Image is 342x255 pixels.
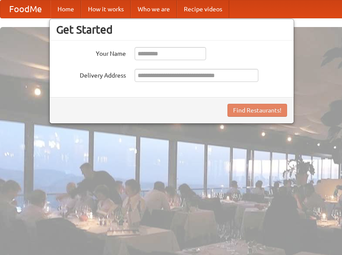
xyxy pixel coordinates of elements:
[51,0,81,18] a: Home
[227,104,287,117] button: Find Restaurants!
[56,47,126,58] label: Your Name
[0,0,51,18] a: FoodMe
[131,0,177,18] a: Who we are
[81,0,131,18] a: How it works
[56,69,126,80] label: Delivery Address
[177,0,229,18] a: Recipe videos
[56,23,287,36] h3: Get Started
